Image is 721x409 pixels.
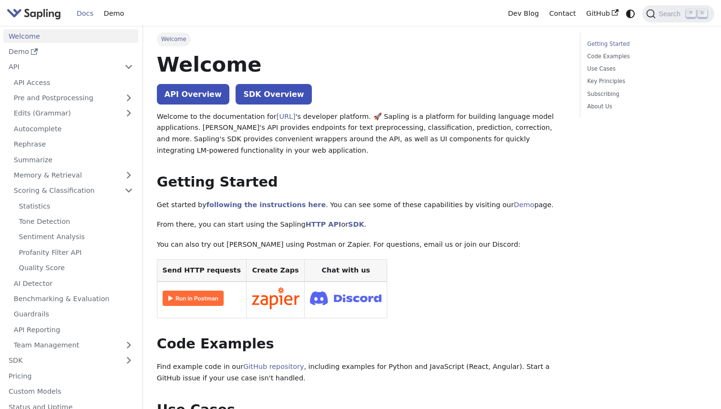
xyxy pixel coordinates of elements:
a: SDK [3,354,119,367]
a: Contact [544,6,581,21]
h2: Getting Started [157,174,566,191]
p: From there, you can start using the Sapling or . [157,219,566,231]
a: Guardrails [9,307,138,321]
a: AI Detector [9,276,138,290]
img: Join Discord [310,288,381,308]
button: Collapse sidebar category 'API' [119,60,138,74]
a: Demo [514,201,535,209]
a: Subscribing [587,90,704,99]
a: Dev Blog [503,6,544,21]
img: Run in Postman [163,291,224,306]
th: Chat with us [305,259,387,282]
a: Edits (Grammar) [9,106,138,120]
a: About Us [587,102,704,111]
a: API [3,60,119,74]
a: API Access [9,75,138,89]
a: HTTP API [306,220,341,228]
a: Getting Started [587,40,704,49]
a: Scoring & Classification [9,184,138,198]
a: Custom Models [3,385,138,399]
h2: Code Examples [157,336,566,353]
a: Pre and Postprocessing [9,91,138,105]
a: following the instructions here [206,201,326,209]
h1: Welcome [157,52,566,77]
a: Statistics [14,199,138,213]
span: Search [656,10,686,18]
button: Expand sidebar category 'SDK' [119,354,138,367]
p: Welcome to the documentation for 's developer platform. 🚀 Sapling is a platform for building lang... [157,111,566,157]
a: Autocomplete [9,122,138,136]
a: Sapling.ai [7,7,64,21]
a: Code Examples [587,52,704,61]
button: Search (Command+K) [642,5,714,22]
a: SDK [348,220,364,228]
a: GitHub [581,6,623,21]
kbd: ⌘ [686,9,696,18]
p: You can also try out [PERSON_NAME] using Postman or Zapier. For questions, email us or join our D... [157,239,566,251]
a: Team Management [9,338,138,352]
kbd: K [698,9,707,18]
a: Sentiment Analysis [14,230,138,244]
a: API Overview [157,84,229,105]
span: Welcome [157,32,191,46]
a: API Reporting [9,323,138,336]
a: Demo [3,45,138,59]
a: Memory & Retrieval [9,168,138,182]
img: Sapling.ai [7,7,61,21]
a: Quality Score [14,261,138,275]
p: Get started by . You can see some of these capabilities by visiting our page. [157,199,566,211]
a: Tone Detection [14,215,138,229]
a: Docs [72,6,99,21]
a: Pricing [3,369,138,383]
a: SDK Overview [236,84,311,105]
a: Benchmarking & Evaluation [9,292,138,306]
a: Key Principles [587,77,704,86]
nav: Breadcrumbs [157,32,566,46]
p: Find example code in our , including examples for Python and JavaScript (React, Angular). Start a... [157,361,566,384]
th: Create Zaps [246,259,305,282]
img: Connect in Zapier [252,287,299,309]
a: GitHub repository [243,363,304,370]
a: Summarize [9,153,138,167]
a: Profanity Filter API [14,245,138,259]
button: Switch between dark and light mode (currently system mode) [624,7,638,21]
a: Use Cases [587,64,704,73]
a: [URL] [277,113,296,120]
a: Rephrase [9,137,138,151]
th: Send HTTP requests [157,259,246,282]
a: Welcome [3,29,138,43]
a: Demo [99,6,129,21]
